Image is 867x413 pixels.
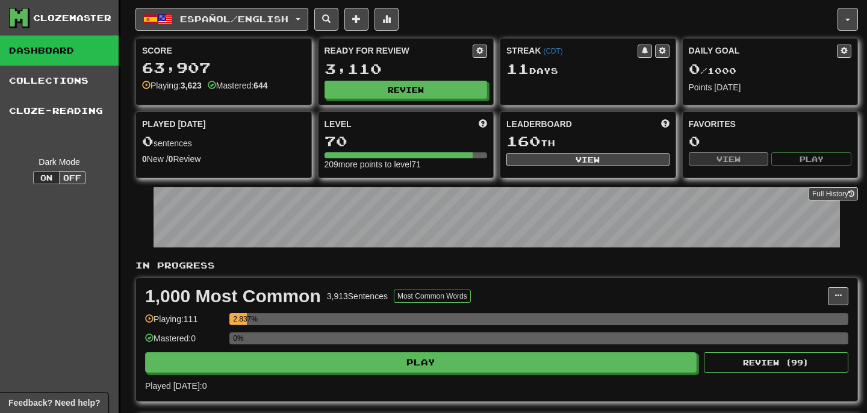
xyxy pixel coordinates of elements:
button: Add sentence to collection [344,8,368,31]
div: Daily Goal [689,45,837,58]
div: Score [142,45,305,57]
button: Play [145,352,697,373]
div: Streak [506,45,638,57]
button: View [506,153,670,166]
span: Open feedback widget [8,397,100,409]
span: Score more points to level up [479,118,487,130]
div: 0 [689,134,852,149]
div: 1,000 Most Common [145,287,321,305]
button: More stats [374,8,399,31]
div: Playing: 111 [145,313,223,333]
span: This week in points, UTC [661,118,670,130]
button: Español/English [135,8,308,31]
span: 11 [506,60,529,77]
div: Clozemaster [33,12,111,24]
span: 0 [689,60,700,77]
span: / 1000 [689,66,736,76]
strong: 3,623 [181,81,202,90]
div: New / Review [142,153,305,165]
span: 0 [142,132,154,149]
button: Review [325,81,488,99]
div: 209 more points to level 71 [325,158,488,170]
div: 2.837% [233,313,247,325]
a: Full History [809,187,858,200]
div: Favorites [689,118,852,130]
button: Review (99) [704,352,848,373]
button: View [689,152,769,166]
span: 160 [506,132,541,149]
strong: 0 [169,154,173,164]
div: Ready for Review [325,45,473,57]
div: Mastered: 0 [145,332,223,352]
div: 70 [325,134,488,149]
button: Play [771,152,851,166]
div: 3,913 Sentences [327,290,388,302]
p: In Progress [135,259,858,272]
div: Dark Mode [9,156,110,168]
strong: 0 [142,154,147,164]
span: Level [325,118,352,130]
a: (CDT) [543,47,562,55]
div: 63,907 [142,60,305,75]
div: Points [DATE] [689,81,852,93]
span: Español / English [180,14,288,24]
span: Played [DATE]: 0 [145,381,207,391]
div: sentences [142,134,305,149]
div: Playing: [142,79,202,92]
div: th [506,134,670,149]
span: Leaderboard [506,118,572,130]
strong: 644 [253,81,267,90]
span: Played [DATE] [142,118,206,130]
button: On [33,171,60,184]
button: Search sentences [314,8,338,31]
div: Mastered: [208,79,268,92]
div: Day s [506,61,670,77]
button: Off [59,171,85,184]
button: Most Common Words [394,290,471,303]
div: 3,110 [325,61,488,76]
